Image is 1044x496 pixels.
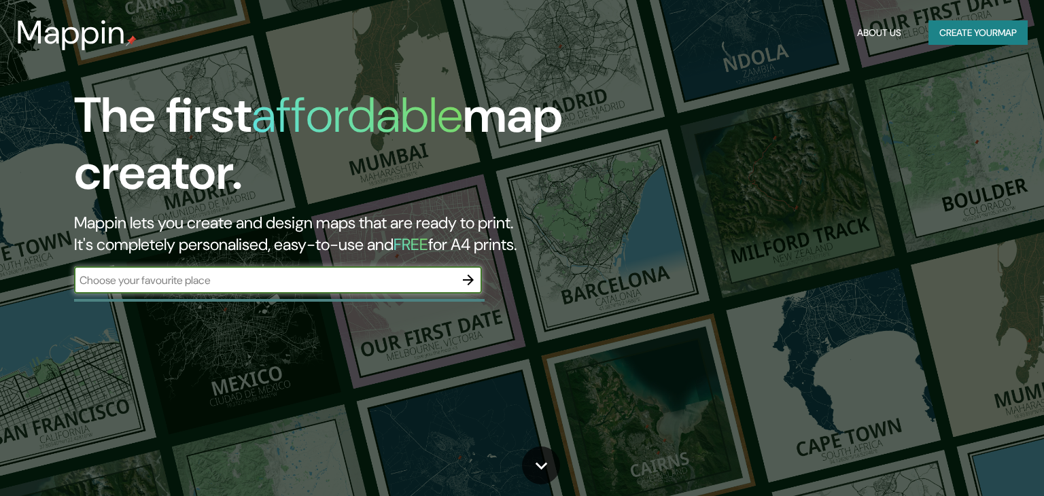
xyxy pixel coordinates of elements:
[126,35,137,46] img: mappin-pin
[74,212,596,255] h2: Mappin lets you create and design maps that are ready to print. It's completely personalised, eas...
[251,84,463,147] h1: affordable
[394,234,428,255] h5: FREE
[74,272,455,288] input: Choose your favourite place
[852,20,907,46] button: About Us
[74,87,596,212] h1: The first map creator.
[928,20,1028,46] button: Create yourmap
[16,14,126,52] h3: Mappin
